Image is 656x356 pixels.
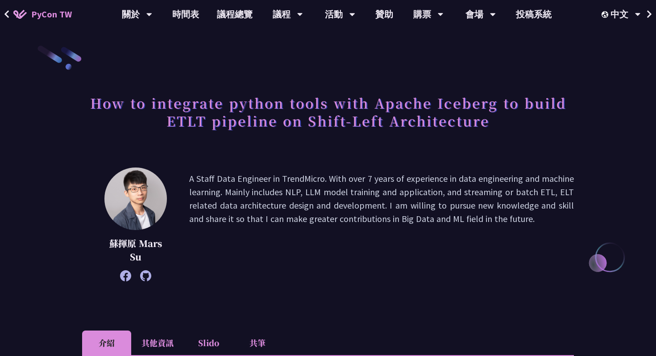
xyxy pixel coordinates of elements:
img: Locale Icon [602,11,610,18]
li: 其他資訊 [131,331,184,355]
a: PyCon TW [4,3,81,25]
span: PyCon TW [31,8,72,21]
p: A Staff Data Engineer in TrendMicro. With over 7 years of experience in data engineering and mach... [189,172,574,277]
p: 蘇揮原 Mars Su [104,237,167,264]
li: 共筆 [233,331,282,355]
h1: How to integrate python tools with Apache Iceberg to build ETLT pipeline on Shift-Left Architecture [82,89,574,134]
img: Home icon of PyCon TW 2025 [13,10,27,19]
img: 蘇揮原 Mars Su [104,168,167,230]
li: Slido [184,331,233,355]
li: 介紹 [82,331,131,355]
